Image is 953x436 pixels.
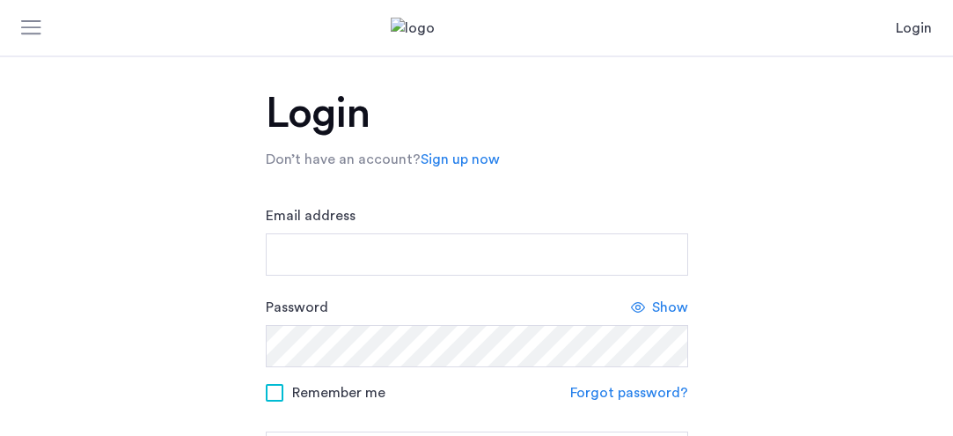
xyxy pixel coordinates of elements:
[421,149,500,170] a: Sign up now
[266,297,328,318] label: Password
[391,18,563,39] a: Cazamio Logo
[391,18,563,39] img: logo
[292,382,385,403] span: Remember me
[652,297,688,318] span: Show
[896,18,932,39] a: Login
[570,382,688,403] a: Forgot password?
[266,205,356,226] label: Email address
[266,152,421,166] span: Don’t have an account?
[266,92,688,135] h1: Login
